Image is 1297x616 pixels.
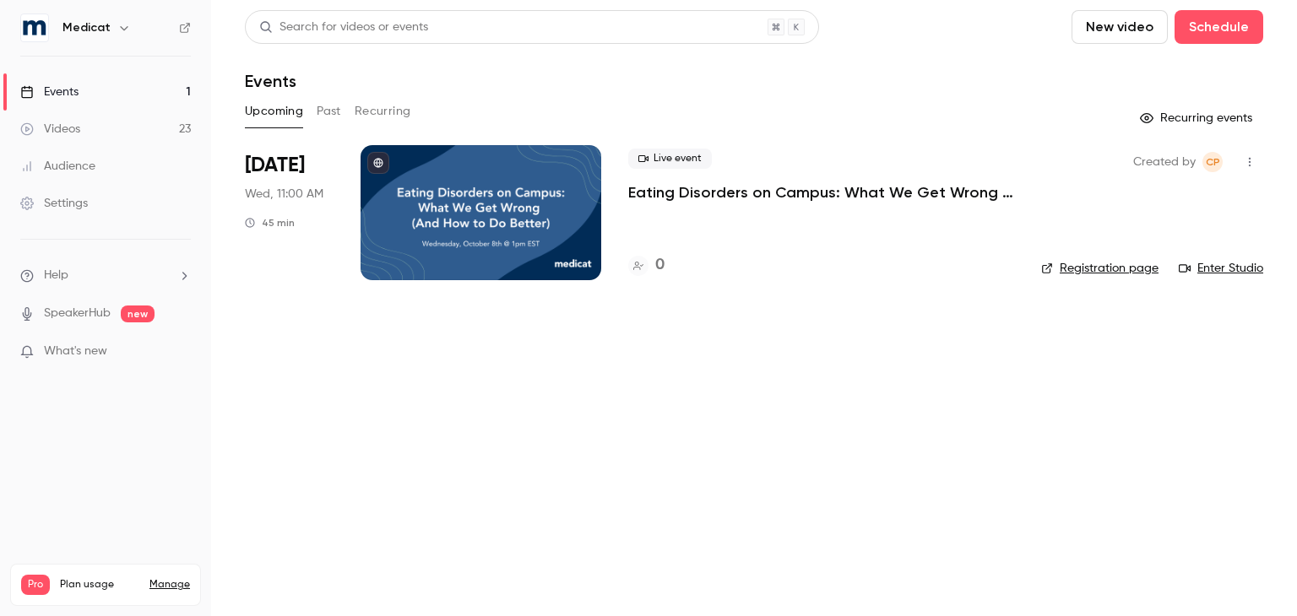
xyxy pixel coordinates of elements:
[1202,152,1223,172] span: Claire Powell
[44,267,68,284] span: Help
[1072,10,1168,44] button: New video
[245,186,323,203] span: Wed, 11:00 AM
[20,195,88,212] div: Settings
[44,343,107,360] span: What's new
[21,575,50,595] span: Pro
[245,145,334,280] div: Oct 8 Wed, 1:00 PM (America/New York)
[259,19,428,36] div: Search for videos or events
[44,305,111,322] a: SpeakerHub
[355,98,411,125] button: Recurring
[628,149,712,169] span: Live event
[1041,260,1159,277] a: Registration page
[1206,152,1220,172] span: CP
[62,19,111,36] h6: Medicat
[60,578,139,592] span: Plan usage
[245,216,295,230] div: 45 min
[1179,260,1263,277] a: Enter Studio
[245,98,303,125] button: Upcoming
[628,254,665,277] a: 0
[245,152,305,179] span: [DATE]
[1133,152,1196,172] span: Created by
[20,267,191,284] li: help-dropdown-opener
[655,254,665,277] h4: 0
[1132,105,1263,132] button: Recurring events
[317,98,341,125] button: Past
[149,578,190,592] a: Manage
[245,71,296,91] h1: Events
[20,121,80,138] div: Videos
[628,182,1014,203] a: Eating Disorders on Campus: What We Get Wrong (And How to Do Better)
[20,84,79,100] div: Events
[21,14,48,41] img: Medicat
[121,305,155,322] span: new
[20,158,95,175] div: Audience
[1175,10,1263,44] button: Schedule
